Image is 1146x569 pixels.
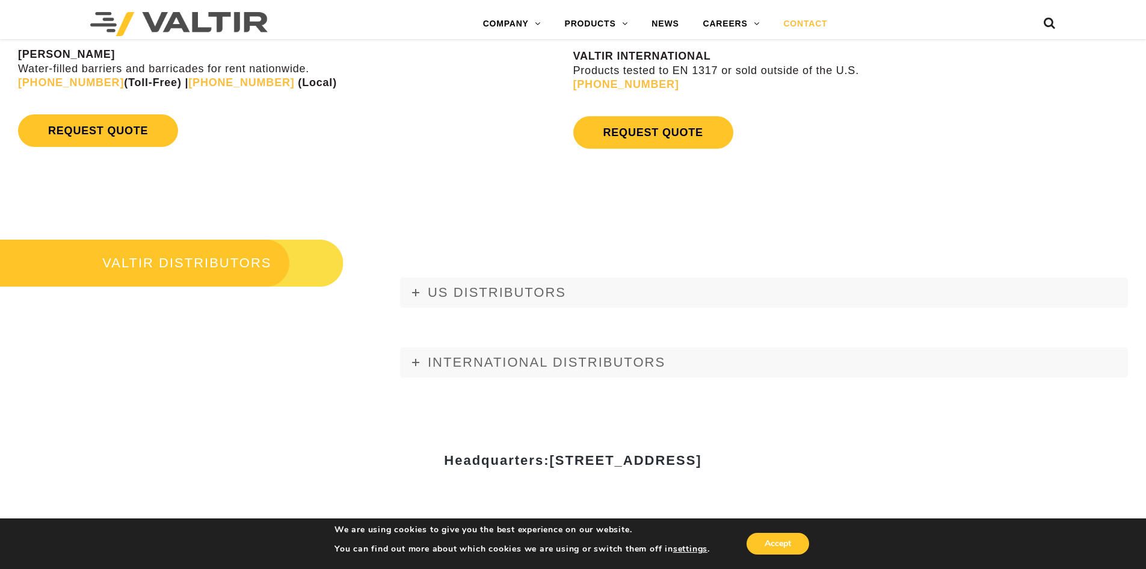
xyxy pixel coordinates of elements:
[771,12,839,36] a: CONTACT
[673,544,707,555] button: settings
[400,347,1128,378] a: INTERNATIONAL DISTRIBUTORS
[573,78,679,90] a: [PHONE_NUMBER]
[553,12,640,36] a: PRODUCTS
[428,355,665,370] span: INTERNATIONAL DISTRIBUTORS
[18,48,115,60] strong: [PERSON_NAME]
[334,524,710,535] p: We are using cookies to give you the best experience on our website.
[90,12,268,36] img: Valtir
[400,278,1128,308] a: US DISTRIBUTORS
[428,285,566,300] span: US DISTRIBUTORS
[444,453,701,468] strong: Headquarters:
[18,48,570,90] p: Water-filled barriers and barricades for rent nationwide.
[549,453,701,468] span: [STREET_ADDRESS]
[298,76,337,89] strong: (Local)
[573,50,711,62] strong: VALTIR INTERNATIONAL
[18,76,124,89] a: [PHONE_NUMBER]
[18,114,178,147] a: REQUEST QUOTE
[18,76,188,89] strong: (Toll-Free) |
[334,544,710,555] p: You can find out more about which cookies we are using or switch them off in .
[471,12,553,36] a: COMPANY
[639,12,691,36] a: NEWS
[747,533,809,555] button: Accept
[691,12,772,36] a: CAREERS
[188,76,294,89] a: [PHONE_NUMBER]
[573,116,733,149] a: REQUEST QUOTE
